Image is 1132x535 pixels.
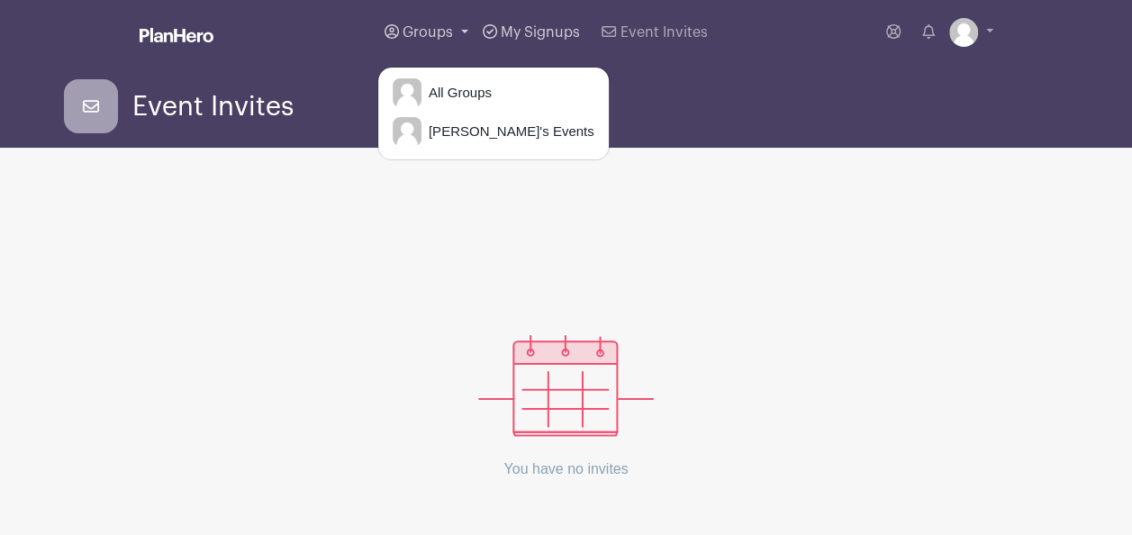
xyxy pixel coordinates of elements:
[140,28,213,42] img: logo_white-6c42ec7e38ccf1d336a20a19083b03d10ae64f83f12c07503d8b9e83406b4c7d.svg
[421,122,594,142] span: [PERSON_NAME]'s Events
[377,67,610,160] div: Groups
[421,83,492,104] span: All Groups
[478,335,654,437] img: events_empty-56550af544ae17c43cc50f3ebafa394433d06d5f1891c01edc4b5d1d59cfda54.svg
[403,25,453,40] span: Groups
[378,75,609,111] a: All Groups
[478,437,654,502] p: You have no invites
[393,78,421,107] img: default-ce2991bfa6775e67f084385cd625a349d9dcbb7a52a09fb2fda1e96e2d18dcdb.png
[132,92,294,122] span: Event Invites
[620,25,708,40] span: Event Invites
[949,18,978,47] img: default-ce2991bfa6775e67f084385cd625a349d9dcbb7a52a09fb2fda1e96e2d18dcdb.png
[501,25,580,40] span: My Signups
[378,113,609,150] a: [PERSON_NAME]'s Events
[393,117,421,146] img: default-ce2991bfa6775e67f084385cd625a349d9dcbb7a52a09fb2fda1e96e2d18dcdb.png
